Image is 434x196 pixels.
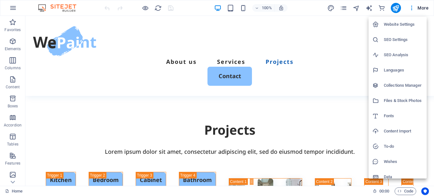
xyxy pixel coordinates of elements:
h6: SEO Analysis [384,51,423,59]
h6: SEO Settings [384,36,423,44]
h6: To-do [384,143,423,150]
h6: Data [384,173,423,181]
h6: Wishes [384,158,423,166]
h6: Files & Stock Photos [384,97,423,105]
h6: Collections Manager [384,82,423,89]
h6: Website Settings [384,21,423,28]
h6: Languages [384,66,423,74]
h6: Fonts [384,112,423,120]
h6: Content Import [384,127,423,135]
